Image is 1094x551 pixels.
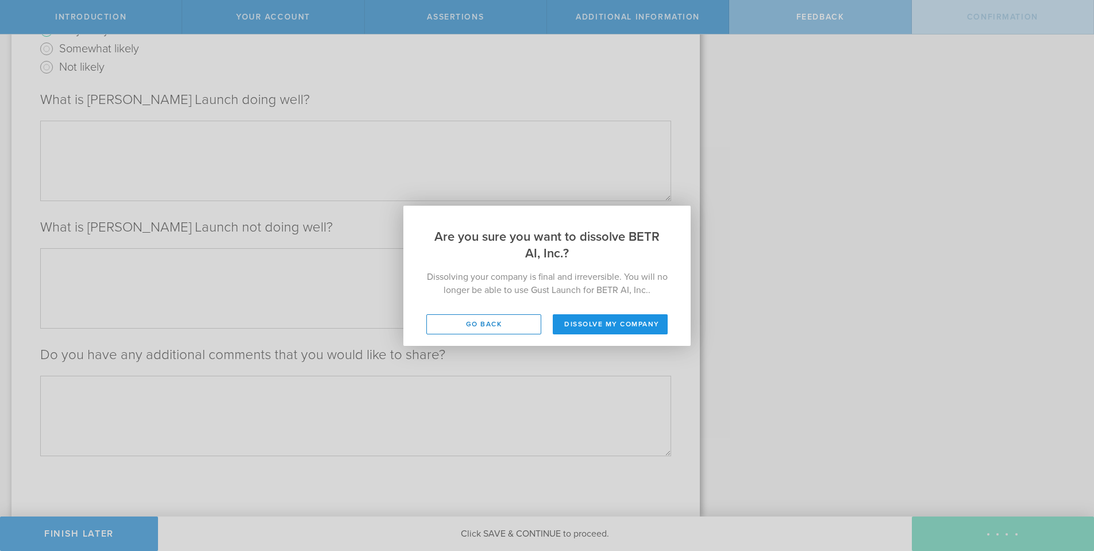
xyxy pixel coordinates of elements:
[426,271,668,297] p: Dissolving your company is final and irreversible. You will no longer be able to use Gust Launch ...
[553,314,668,334] button: Dissolve my company
[426,314,541,334] button: Go back
[1037,461,1094,517] iframe: Chat Widget
[403,206,691,262] h2: Are you sure you want to dissolve BETR AI, Inc.?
